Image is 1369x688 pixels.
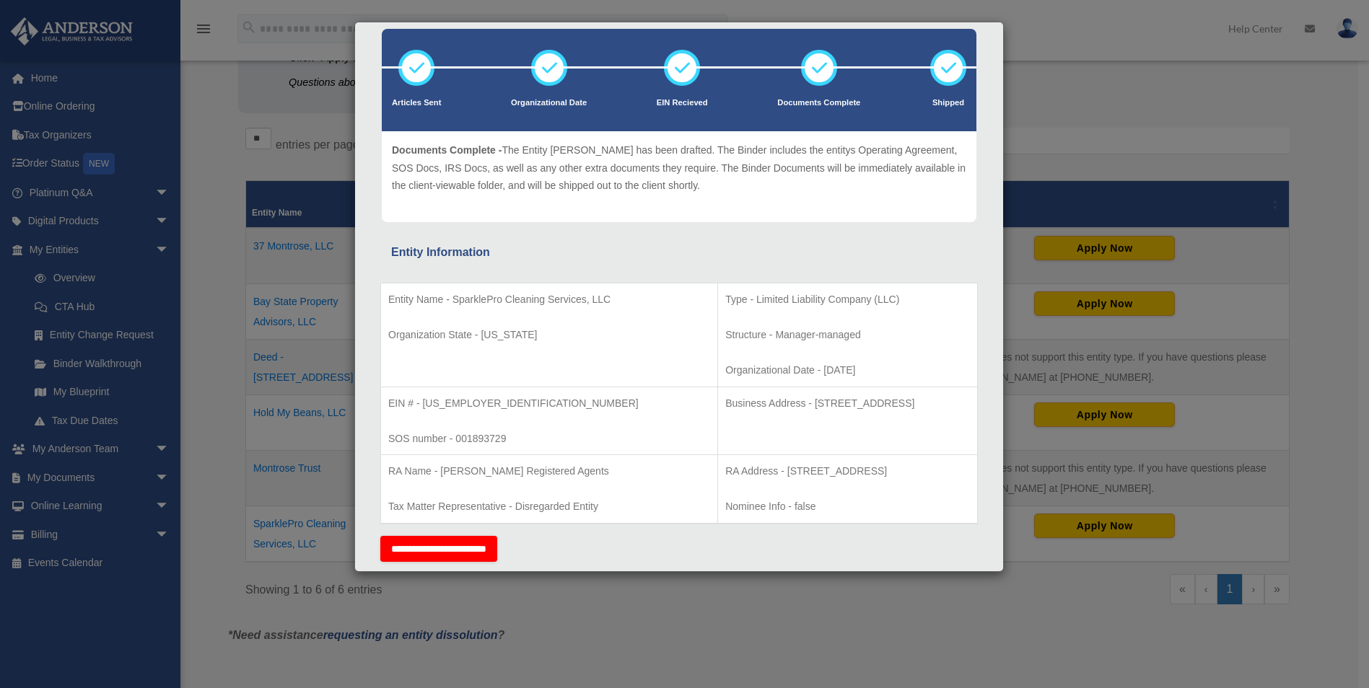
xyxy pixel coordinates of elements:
p: EIN Recieved [657,96,708,110]
p: SOS number - 001893729 [388,430,710,448]
p: Entity Name - SparklePro Cleaning Services, LLC [388,291,710,309]
p: Articles Sent [392,96,441,110]
p: EIN # - [US_EMPLOYER_IDENTIFICATION_NUMBER] [388,394,710,413]
p: Type - Limited Liability Company (LLC) [725,291,970,309]
p: Shipped [930,96,966,110]
p: Structure - Manager-managed [725,326,970,344]
span: Documents Complete - [392,144,502,156]
p: The Entity [PERSON_NAME] has been drafted. The Binder includes the entitys Operating Agreement, S... [392,141,966,195]
p: Documents Complete [777,96,860,110]
p: RA Name - [PERSON_NAME] Registered Agents [388,462,710,480]
p: Organization State - [US_STATE] [388,326,710,344]
p: Business Address - [STREET_ADDRESS] [725,394,970,413]
p: Nominee Info - false [725,498,970,516]
p: Tax Matter Representative - Disregarded Entity [388,498,710,516]
p: RA Address - [STREET_ADDRESS] [725,462,970,480]
p: Organizational Date [511,96,587,110]
div: Entity Information [391,242,967,263]
p: Organizational Date - [DATE] [725,361,970,379]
